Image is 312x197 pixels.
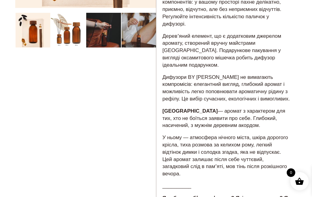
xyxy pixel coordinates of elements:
[287,168,295,177] span: 0
[162,182,291,190] p: __________
[162,108,218,114] strong: [GEOGRAPHIC_DATA]
[162,74,291,103] p: Дифузори BY [PERSON_NAME] не вимагають компромісів: елегантний вигляд, глибокий аромат і можливіс...
[162,134,291,178] p: У ньому — атмосфера нічного міста, шкіра дорогого крісла, тиха розмова за келихом рому, легкий ві...
[162,107,291,129] p: — аромат з характером для тих, хто не боїться заявити про себе. Глибокий, насичений, з мужнім дер...
[162,33,291,69] p: Деревʼяний елемент, що є додатковим джерелом аромату, створений вручну майстрами [GEOGRAPHIC_DATA...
